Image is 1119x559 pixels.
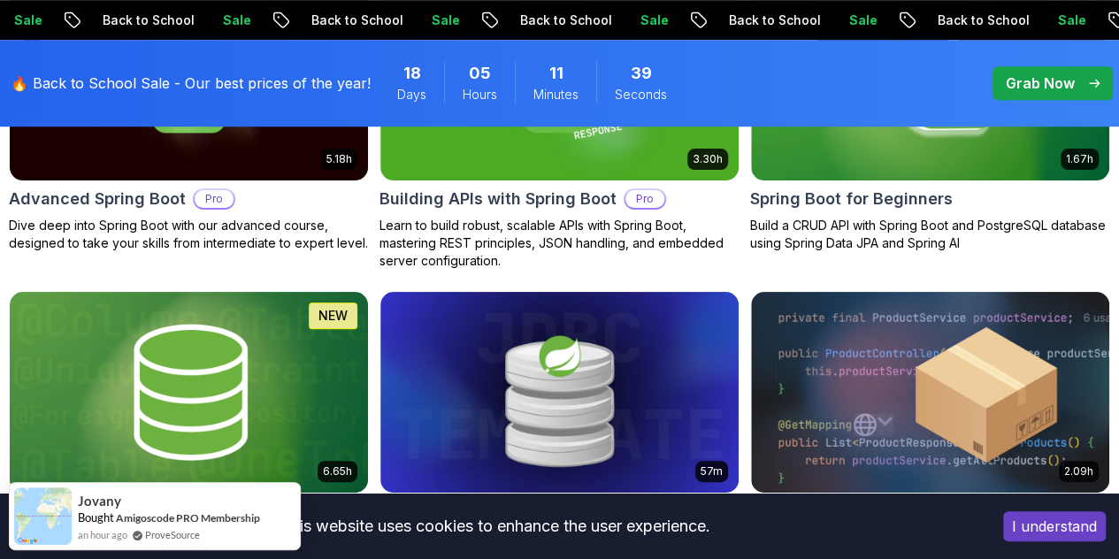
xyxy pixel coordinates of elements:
[78,494,121,509] span: Jovany
[631,61,652,86] span: 39 Seconds
[10,292,368,493] img: Spring Data JPA card
[463,86,497,103] span: Hours
[1006,73,1075,94] p: Grab Now
[379,217,740,270] p: Learn to build robust, scalable APIs with Spring Boot, mastering REST principles, JSON handling, ...
[1066,152,1093,166] p: 1.67h
[714,11,834,29] p: Back to School
[533,86,579,103] span: Minutes
[751,292,1109,493] img: Spring Boot Product API card
[116,511,260,525] a: Amigoscode PRO Membership
[296,11,417,29] p: Back to School
[208,11,264,29] p: Sale
[417,11,473,29] p: Sale
[88,11,208,29] p: Back to School
[834,11,891,29] p: Sale
[1043,11,1100,29] p: Sale
[625,190,664,208] p: Pro
[625,11,682,29] p: Sale
[13,507,977,546] div: This website uses cookies to enhance the user experience.
[380,292,739,493] img: Spring JDBC Template card
[615,86,667,103] span: Seconds
[145,527,200,542] a: ProveSource
[78,527,127,542] span: an hour ago
[9,187,186,211] h2: Advanced Spring Boot
[9,217,369,252] p: Dive deep into Spring Boot with our advanced course, designed to take your skills from intermedia...
[1003,511,1106,541] button: Accept cookies
[403,61,421,86] span: 18 Days
[923,11,1043,29] p: Back to School
[318,307,348,325] p: NEW
[1064,464,1093,479] p: 2.09h
[397,86,426,103] span: Days
[11,73,371,94] p: 🔥 Back to School Sale - Our best prices of the year!
[379,187,617,211] h2: Building APIs with Spring Boot
[326,152,352,166] p: 5.18h
[750,217,1110,252] p: Build a CRUD API with Spring Boot and PostgreSQL database using Spring Data JPA and Spring AI
[195,190,234,208] p: Pro
[505,11,625,29] p: Back to School
[750,187,953,211] h2: Spring Boot for Beginners
[469,61,491,86] span: 5 Hours
[549,61,563,86] span: 11 Minutes
[693,152,723,166] p: 3.30h
[78,510,114,525] span: Bought
[14,487,72,545] img: provesource social proof notification image
[323,464,352,479] p: 6.65h
[701,464,723,479] p: 57m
